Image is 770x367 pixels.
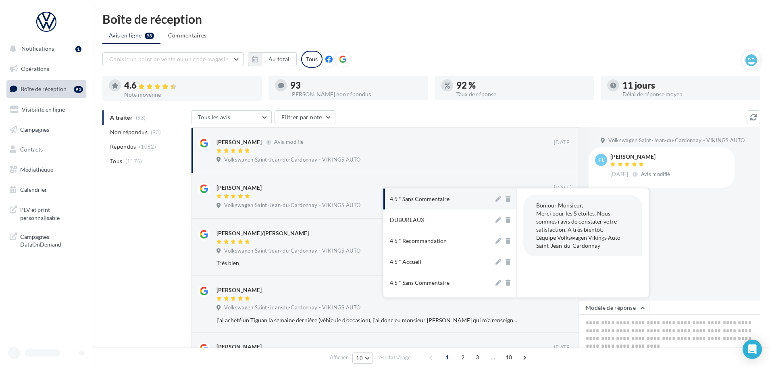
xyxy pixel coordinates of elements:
span: 2 [456,351,469,364]
div: [PERSON_NAME] [216,184,262,192]
button: 4 5 * Recommandation [383,230,494,251]
span: Avis modifié [274,139,304,145]
span: Avis modifié [641,171,670,177]
span: Afficher [330,354,348,361]
span: Médiathèque [20,166,53,173]
span: Volkswagen Saint-Jean-du-Cardonnay - VIKINGS AUTO [224,156,360,164]
div: Tous [301,51,323,68]
div: [PERSON_NAME] [610,154,672,160]
button: Au total [248,52,297,66]
a: Contacts [5,141,88,158]
span: Calendrier [20,186,47,193]
span: (1082) [139,143,156,150]
div: Taux de réponse [456,91,588,97]
a: Campagnes DataOnDemand [5,228,88,252]
span: Volkswagen Saint-Jean-du-Cardonnay - VIKINGS AUTO [224,202,360,209]
span: Répondus [110,143,136,151]
span: Campagnes DataOnDemand [20,231,83,249]
div: [PERSON_NAME] non répondus [290,91,422,97]
div: Très bien [216,259,519,267]
span: Volkswagen Saint-Jean-du-Cardonnay - VIKINGS AUTO [608,137,745,144]
div: DUBUREAUX [390,216,425,224]
div: Délai de réponse moyen [622,91,754,97]
a: PLV et print personnalisable [5,201,88,225]
span: résultats/page [377,354,411,361]
div: [PERSON_NAME] [216,286,262,294]
span: ... [487,351,499,364]
span: (1175) [125,158,142,164]
span: 1 [441,351,454,364]
button: Modèle de réponse [579,301,649,315]
span: Volkswagen Saint-Jean-du-Cardonnay - VIKINGS AUTO [224,247,360,255]
span: Non répondus [110,128,148,136]
span: Contacts [20,146,43,153]
div: 1 [75,46,81,52]
a: Visibilité en ligne [5,101,88,118]
div: 4 5 * Recommandation [390,237,447,245]
button: 4 5 * Sans Commentaire [383,272,494,293]
button: Notifications 1 [5,40,85,57]
span: Notifications [21,45,54,52]
div: j'ai acheté un Tiguan la semaine dernière (véhicule d'occasion), j'ai donc eu monsieur [PERSON_NA... [216,316,519,324]
span: [DATE] [554,344,572,351]
span: [DATE] [554,185,572,192]
div: 93 [74,86,83,93]
span: Boîte de réception [21,85,67,92]
button: 4 5 * Accueil [383,251,494,272]
button: Tous les avis [191,110,272,124]
span: 10 [502,351,516,364]
span: [DATE] [610,171,628,178]
a: Opérations [5,60,88,77]
div: 11 jours [622,81,754,90]
span: 10 [356,355,363,361]
button: Choisir un point de vente ou un code magasin [102,52,243,66]
span: Commentaires [168,31,207,39]
span: Visibilité en ligne [22,106,65,113]
button: Au total [262,52,297,66]
span: PLV et print personnalisable [20,204,83,222]
button: 4 5 * Sans Commentaire [383,189,494,209]
span: Volkswagen Saint-Jean-du-Cardonnay - VIKINGS AUTO [224,304,360,311]
span: 3 [471,351,484,364]
span: [DATE] [554,139,572,146]
a: Boîte de réception93 [5,80,88,97]
a: Calendrier [5,181,88,198]
span: Choisir un point de vente ou un code magasin [109,56,229,62]
a: Campagnes [5,121,88,138]
button: DUBUREAUX [383,209,494,230]
span: Bonjour Monsieur, Merci pour les 5 étoiles. Nous sommes ravis de constater votre satisfaction. A ... [536,202,620,249]
div: 4 5 * Accueil [390,258,421,266]
span: Campagnes [20,126,49,133]
div: [PERSON_NAME]/[PERSON_NAME] [216,229,309,237]
div: Open Intercom Messenger [743,340,762,359]
span: Opérations [21,65,49,72]
button: Filtrer par note [275,110,335,124]
div: 4.6 [124,81,256,90]
div: 4 5 * Sans Commentaire [390,195,450,203]
button: 10 [352,352,373,364]
div: Note moyenne [124,92,256,97]
span: (93) [151,129,161,135]
span: Tous les avis [198,114,231,120]
a: Médiathèque [5,161,88,178]
div: Boîte de réception [102,13,760,25]
div: [PERSON_NAME] [216,343,262,351]
div: 93 [290,81,422,90]
div: 4 5 * Sans Commentaire [390,279,450,287]
span: FL [598,156,604,164]
div: [PERSON_NAME] [216,138,262,146]
div: 92 % [456,81,588,90]
span: Tous [110,157,122,165]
